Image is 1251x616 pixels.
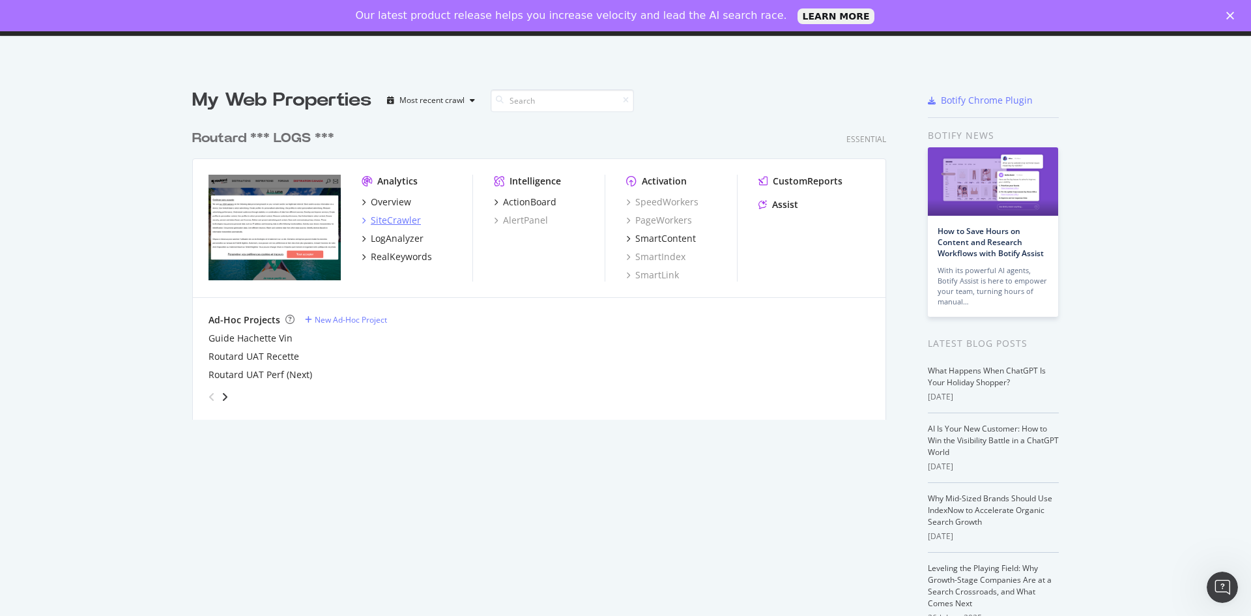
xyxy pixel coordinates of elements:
[510,175,561,188] div: Intelligence
[626,250,685,263] a: SmartIndex
[626,269,679,282] a: SmartLink
[371,214,421,227] div: SiteCrawler
[315,314,387,325] div: New Ad-Hoc Project
[371,232,424,245] div: LogAnalyzer
[377,175,418,188] div: Analytics
[503,196,556,209] div: ActionBoard
[798,8,875,24] a: LEARN MORE
[399,96,465,104] div: Most recent crawl
[642,175,687,188] div: Activation
[938,226,1044,259] a: How to Save Hours on Content and Research Workflows with Botify Assist
[626,196,698,209] a: SpeedWorkers
[382,90,480,111] button: Most recent crawl
[208,175,341,280] img: routard.com
[772,198,798,211] div: Assist
[635,232,696,245] div: SmartContent
[371,250,432,263] div: RealKeywords
[1207,572,1238,603] iframe: Intercom live chat
[208,350,299,363] a: Routard UAT Recette
[192,87,371,113] div: My Web Properties
[494,214,548,227] a: AlertPanel
[208,368,312,381] a: Routard UAT Perf (Next)
[626,232,696,245] a: SmartContent
[305,314,387,325] a: New Ad-Hoc Project
[938,265,1048,307] div: With its powerful AI agents, Botify Assist is here to empower your team, turning hours of manual…
[928,423,1059,458] a: AI Is Your New Customer: How to Win the Visibility Battle in a ChatGPT World
[362,250,432,263] a: RealKeywords
[208,314,280,327] div: Ad-Hoc Projects
[208,332,293,345] a: Guide Hachette Vin
[362,232,424,245] a: LogAnalyzer
[192,113,897,420] div: grid
[758,198,798,211] a: Assist
[371,196,411,209] div: Overview
[928,461,1059,473] div: [DATE]
[1226,12,1239,20] div: Fermer
[773,175,842,188] div: CustomReports
[758,175,842,188] a: CustomReports
[928,563,1052,609] a: Leveling the Playing Field: Why Growth-Stage Companies Are at a Search Crossroads, and What Comes...
[494,196,556,209] a: ActionBoard
[941,94,1033,107] div: Botify Chrome Plugin
[362,196,411,209] a: Overview
[928,391,1059,403] div: [DATE]
[626,214,692,227] a: PageWorkers
[928,128,1059,143] div: Botify news
[846,134,886,145] div: Essential
[356,9,787,22] div: Our latest product release helps you increase velocity and lead the AI search race.
[928,365,1046,388] a: What Happens When ChatGPT Is Your Holiday Shopper?
[362,214,421,227] a: SiteCrawler
[928,493,1052,527] a: Why Mid-Sized Brands Should Use IndexNow to Accelerate Organic Search Growth
[928,94,1033,107] a: Botify Chrome Plugin
[928,531,1059,542] div: [DATE]
[928,336,1059,351] div: Latest Blog Posts
[203,387,220,407] div: angle-left
[491,89,634,112] input: Search
[928,147,1058,216] img: How to Save Hours on Content and Research Workflows with Botify Assist
[220,390,229,403] div: angle-right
